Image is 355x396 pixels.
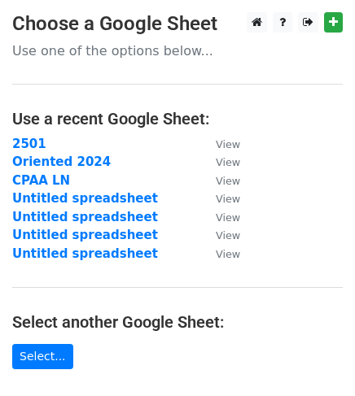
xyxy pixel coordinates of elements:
a: Untitled spreadsheet [12,246,158,261]
a: Oriented 2024 [12,154,111,169]
a: Untitled spreadsheet [12,210,158,224]
a: View [199,191,240,206]
a: View [199,210,240,224]
a: 2501 [12,137,46,151]
a: View [199,246,240,261]
h3: Choose a Google Sheet [12,12,343,36]
a: Untitled spreadsheet [12,191,158,206]
a: View [199,154,240,169]
a: Untitled spreadsheet [12,228,158,242]
small: View [216,211,240,224]
p: Use one of the options below... [12,42,343,59]
a: CPAA LN [12,173,70,188]
a: Select... [12,344,73,369]
small: View [216,229,240,242]
h4: Select another Google Sheet: [12,312,343,332]
small: View [216,138,240,150]
small: View [216,156,240,168]
small: View [216,175,240,187]
a: View [199,228,240,242]
small: View [216,248,240,260]
small: View [216,193,240,205]
a: View [199,173,240,188]
h4: Use a recent Google Sheet: [12,109,343,128]
a: View [199,137,240,151]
